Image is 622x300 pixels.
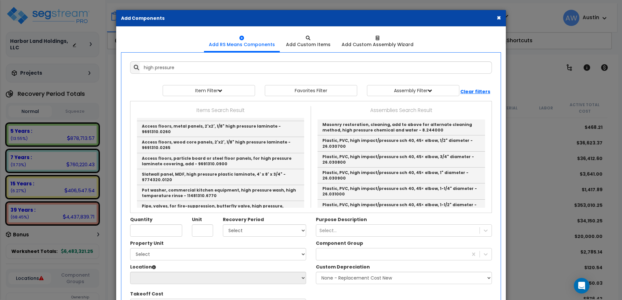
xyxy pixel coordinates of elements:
[137,185,304,201] a: Pot washer, commercial kitchen equipment, high pressure wash, high temperature rinse - 11481310.6770
[130,240,164,246] label: Property Unit
[209,41,275,48] div: Add RS Means Components
[192,216,202,223] label: Unit
[342,41,413,48] div: Add Custom Assembly Wizard
[367,85,459,96] button: Assembly Filter
[497,14,501,21] button: ×
[316,106,487,115] p: Assemblies Search Result
[135,106,306,115] p: Items Search Result
[130,216,153,223] label: Quantity
[137,201,304,222] a: Pipe, valves, for fire-suppression, butterfly valve, high pressure, supervised open, 2", grooved ...
[223,216,264,223] label: Recovery Period
[316,264,370,270] label: Custom Depreciation
[318,135,485,151] a: Plastic, PVC, high impact/pressure sch 40, 45< elbow, 1/2" diameter - 26.030700
[316,240,363,246] label: Component Group
[318,168,485,183] a: Plastic, PVC, high impact/pressure sch 40, 45< elbow, 1" diameter - 26.030900
[265,85,357,96] button: Favorites Filter
[130,264,156,270] label: Location
[137,121,304,137] a: Access floors, metal panels, 2'x2', 1/8" high pressure laminate - 9691310.0260
[137,169,304,185] a: Slatwall panel, MDF, high pressure plastic laminate, 4' x 8' x 3/4" - 9774320.0120
[163,85,255,96] button: Item Filter
[319,227,337,234] div: Select...
[318,200,485,216] a: Plastic, PVC, high impact/pressure sch 40, 45< elbow, 1-1/2" diameter - 26.031100
[574,278,589,294] div: Open Intercom Messenger
[137,153,304,169] a: Access floors, particle board or steel floor panels, for high pressure laminate covering, add - 9...
[318,152,485,168] a: Plastic, PVC, high impact/pressure sch 40, 45< elbow, 3/4" diameter - 26.030800
[121,15,165,21] b: Add Components
[137,137,304,153] a: Access floors, wood core panels, 2'x2', 1/8" high pressure laminate - 9691310.0265
[286,41,331,48] div: Add Custom Items
[460,88,490,95] b: Clear filters
[140,61,492,74] input: Search
[318,119,485,135] a: Masonry restoration, cleaning, add to above for alternate cleaning method, high pressure chemical...
[130,291,163,297] label: The Custom Item Descriptions in this Dropdown have been designated as 'Takeoff Costs' within thei...
[318,183,485,199] a: Plastic, PVC, high impact/pressure sch 40, 45< elbow, 1-1/4" diameter - 26.031000
[316,216,367,223] label: A Purpose Description Prefix can be used to customize the Item Description that will be shown in ...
